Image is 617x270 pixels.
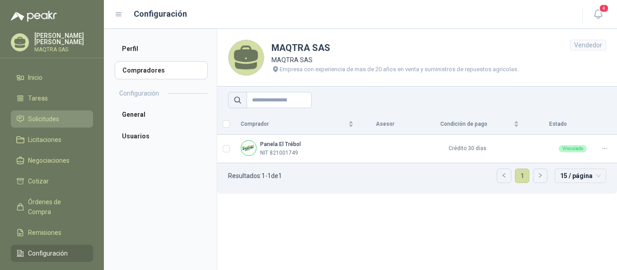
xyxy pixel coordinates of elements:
span: left [501,173,507,178]
span: 15 / página [560,169,601,183]
span: Condición de pago [416,120,512,128]
a: Compradores [115,61,208,79]
a: Órdenes de Compra [11,193,93,220]
th: Comprador [235,114,359,135]
b: Panela El Trébol [260,141,301,147]
a: 1 [515,169,529,183]
p: Resultados: 1 - 1 de 1 [228,173,282,179]
a: Tareas [11,90,93,107]
a: Perfil [115,40,208,58]
p: MAQTRA SAS [34,47,93,52]
a: Usuarios [115,127,208,145]
h1: Configuración [134,8,187,20]
th: Asesor [359,114,411,135]
span: Órdenes de Compra [28,197,84,217]
th: Condición de pago [411,114,524,135]
li: Página anterior [497,169,511,183]
div: Vinculado [559,145,587,152]
li: Página siguiente [533,169,547,183]
span: 4 [599,4,609,13]
span: Solicitudes [28,114,59,124]
h2: Configuración [119,88,159,98]
h1: MAQTRA SAS [271,41,519,55]
a: Cotizar [11,173,93,190]
img: Logo peakr [11,11,57,22]
span: Cotizar [28,176,49,186]
p: Empresa con experiencia de mas de 20 años en venta y suministros de repuestos agricolas. [280,65,519,74]
div: tamaño de página [555,169,606,183]
a: Configuración [11,245,93,262]
a: Remisiones [11,224,93,241]
span: Comprador [241,120,346,128]
button: 4 [590,6,606,23]
span: Negociaciones [28,156,70,165]
button: right [533,169,547,183]
span: Licitaciones [28,135,61,145]
span: Inicio [28,73,42,82]
th: Estado [524,114,592,135]
a: Negociaciones [11,152,93,169]
p: MAQTRA SAS [271,55,519,65]
div: Vendedor [570,40,606,50]
span: Tareas [28,93,48,103]
img: Company Logo [241,141,256,156]
p: [PERSON_NAME] [PERSON_NAME] [34,32,93,45]
span: Configuración [28,248,68,258]
p: NIT 821001749 [260,149,298,157]
span: right [538,173,543,178]
a: Licitaciones [11,131,93,148]
button: left [497,169,511,183]
td: Crédito 30 días [411,135,524,163]
a: Solicitudes [11,110,93,128]
span: Remisiones [28,228,61,238]
a: Inicio [11,69,93,86]
a: General [115,105,208,124]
